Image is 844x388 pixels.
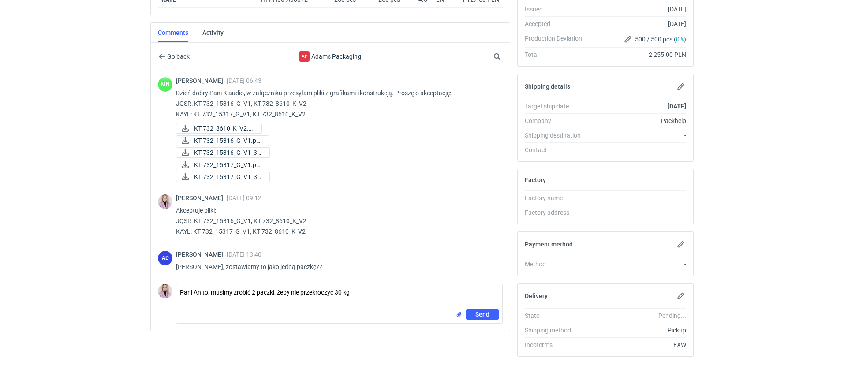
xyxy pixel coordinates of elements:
span: 0% [676,36,684,43]
button: Edit payment method [676,239,686,250]
div: Packhelp [589,116,686,125]
span: [PERSON_NAME] [176,77,227,84]
span: [DATE] 09:12 [227,194,261,201]
span: KT 732_15316_G_V1.pd... [194,136,261,145]
a: Comments [158,23,188,42]
button: Edit production Deviation [623,34,633,45]
div: Production Deviation [525,34,589,45]
div: Incoterms [525,340,589,349]
a: KT 732_15316_G_V1_3D... [176,147,270,158]
textarea: Pani Anito, musimy zrobić 2 paczki, żeby nie przekroczyć 30 kg [176,284,502,309]
span: KT 732_15317_G_V1_3D... [194,172,262,182]
div: Adams Packaging [258,51,403,62]
figcaption: AP [299,51,310,62]
span: Send [475,311,489,317]
p: [PERSON_NAME], zostawiamy to jako jedną paczkę?? [176,261,496,272]
div: [DATE] [589,19,686,28]
div: Factory address [525,208,589,217]
button: Edit shipping details [676,81,686,92]
div: Pickup [589,326,686,335]
div: Accepted [525,19,589,28]
img: Klaudia Wiśniewska [158,284,172,298]
span: KT 732_15316_G_V1_3D... [194,148,262,157]
span: [DATE] 06:43 [227,77,261,84]
div: KT 732_15317_G_V1.pdf [176,160,264,170]
button: Go back [158,51,190,62]
div: KT 732_15317_G_V1_3D.JPG [176,172,264,182]
div: [DATE] [589,5,686,14]
div: - [589,208,686,217]
img: Klaudia Wiśniewska [158,194,172,209]
a: KT 732_15317_G_V1_3D... [176,172,270,182]
div: Factory name [525,194,589,202]
a: Activity [202,23,224,42]
h2: Delivery [525,292,548,299]
div: - [589,194,686,202]
input: Search [492,51,520,62]
strong: [DATE] [668,103,686,110]
div: - [589,145,686,154]
p: Akceptuje pliki: JQSR: KT 732_15316_G_V1, KT 732_8610_K_V2 KAYL: KT 732_15317_G_V1, KT 732_8610_K_V2 [176,205,496,237]
button: Send [466,309,499,320]
span: 500 / 500 pcs ( ) [635,35,686,44]
div: Company [525,116,589,125]
span: KT 732_8610_K_V2.pdf [194,123,254,133]
button: Edit delivery details [676,291,686,301]
span: Go back [165,53,190,60]
figcaption: MN [158,77,172,92]
div: Shipping destination [525,131,589,140]
div: Anita Dolczewska [158,251,172,265]
h2: Factory [525,176,546,183]
figcaption: AD [158,251,172,265]
span: [DATE] 13:40 [227,251,261,258]
span: [PERSON_NAME] [176,251,227,258]
div: 2 255.00 PLN [589,50,686,59]
a: KT 732_15316_G_V1.pd... [176,135,269,146]
div: Target ship date [525,102,589,111]
div: Adams Packaging [299,51,310,62]
div: Małgorzata Nowotna [158,77,172,92]
a: KT 732_15317_G_V1.pd... [176,160,269,170]
h2: Payment method [525,241,573,248]
div: Total [525,50,589,59]
div: - [589,260,686,269]
div: Contact [525,145,589,154]
span: KT 732_15317_G_V1.pd... [194,160,261,170]
p: Dzień dobry Pani Klaudio, w załączniku przesyłam pliki z grafikami i konstrukcją. Proszę o akcept... [176,88,496,119]
div: Method [525,260,589,269]
div: EXW [589,340,686,349]
div: Shipping method [525,326,589,335]
h2: Shipping details [525,83,570,90]
div: State [525,311,589,320]
em: Pending... [658,312,686,319]
div: - [589,131,686,140]
div: KT 732_15316_G_V1.pdf [176,135,264,146]
div: Issued [525,5,589,14]
a: KT 732_8610_K_V2.pdf [176,123,262,134]
div: KT 732_15316_G_V1_3D.JPG [176,147,264,158]
span: [PERSON_NAME] [176,194,227,201]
